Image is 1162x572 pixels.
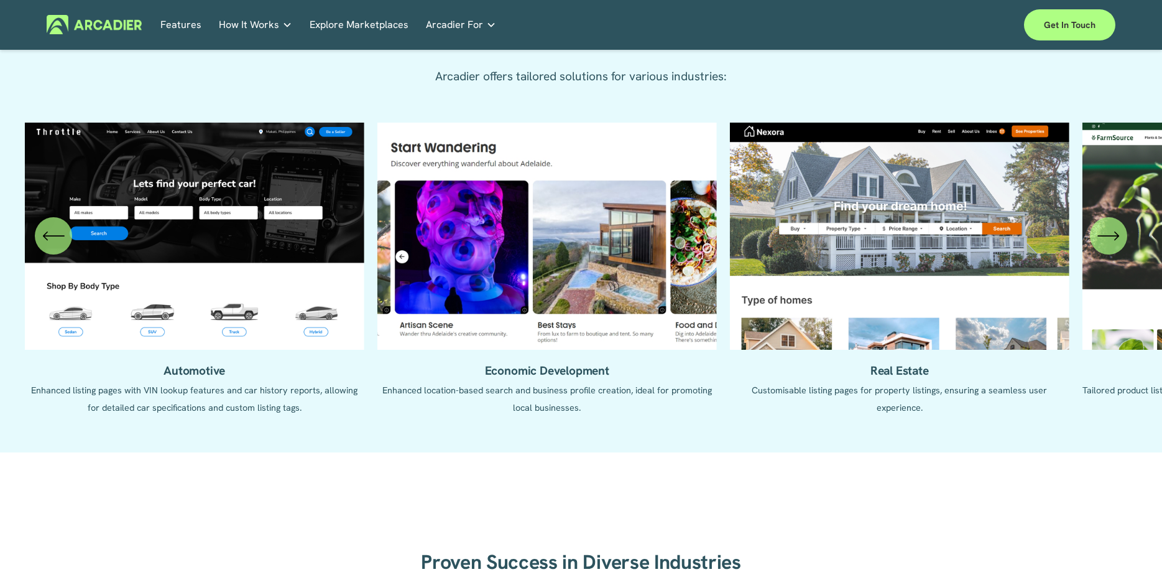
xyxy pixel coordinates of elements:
span: How It Works [219,16,279,34]
a: Features [160,15,201,34]
button: Previous [35,217,72,255]
button: Next [1090,217,1127,255]
img: Arcadier [47,15,142,34]
iframe: Chat Widget [1100,512,1162,572]
div: Chat-Widget [1100,512,1162,572]
a: folder dropdown [219,15,292,34]
a: Explore Marketplaces [310,15,408,34]
a: folder dropdown [426,15,496,34]
span: Arcadier offers tailored solutions for various industries: [435,68,727,84]
span: Arcadier For [426,16,483,34]
a: Get in touch [1024,9,1115,40]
